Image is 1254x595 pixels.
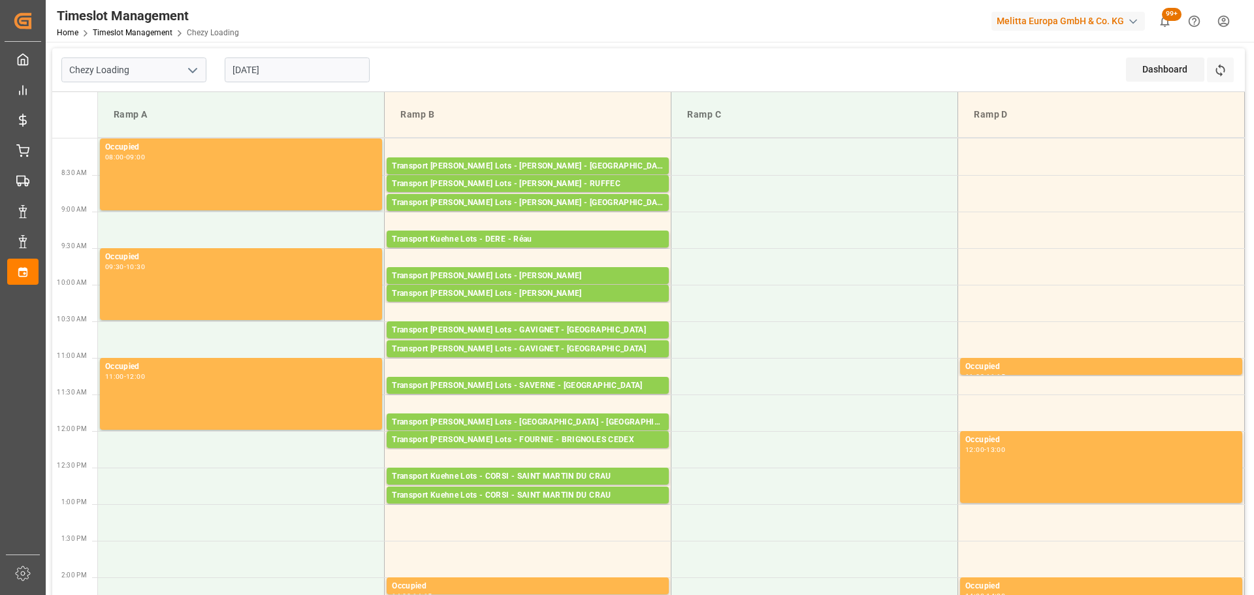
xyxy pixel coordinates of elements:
div: Transport [PERSON_NAME] Lots - [PERSON_NAME] - RUFFEC [392,178,664,191]
div: Occupied [105,361,377,374]
div: Pallets: ,TU: 444,City: [GEOGRAPHIC_DATA],Arrival: [DATE] 00:00:00 [392,210,664,221]
div: - [124,374,126,379]
span: 8:30 AM [61,169,87,176]
div: Pallets: ,TU: 54,City: [GEOGRAPHIC_DATA],Arrival: [DATE] 00:00:00 [392,429,664,440]
div: Pallets: 19,TU: 280,City: [GEOGRAPHIC_DATA],Arrival: [DATE] 00:00:00 [392,337,664,348]
span: 1:30 PM [61,535,87,542]
div: Transport [PERSON_NAME] Lots - GAVIGNET - [GEOGRAPHIC_DATA] [392,324,664,337]
div: 11:00 [105,374,124,379]
input: DD-MM-YYYY [225,57,370,82]
div: Ramp C [682,103,947,127]
span: 12:00 PM [57,425,87,432]
div: 09:00 [126,154,145,160]
span: 9:30 AM [61,242,87,249]
div: 12:00 [965,447,984,453]
button: show 100 new notifications [1150,7,1180,36]
div: Timeslot Management [57,6,239,25]
div: Transport [PERSON_NAME] Lots - [PERSON_NAME] [392,270,664,283]
div: 12:00 [126,374,145,379]
span: 12:30 PM [57,462,87,469]
div: Transport Kuehne Lots - CORSI - SAINT MARTIN DU CRAU [392,470,664,483]
div: Pallets: ,TU: 41,City: [GEOGRAPHIC_DATA],Arrival: [DATE] 00:00:00 [392,173,664,184]
div: 13:00 [986,447,1005,453]
span: 10:00 AM [57,279,87,286]
div: 08:00 [105,154,124,160]
div: 11:00 [965,374,984,379]
div: Transport [PERSON_NAME] Lots - GAVIGNET - [GEOGRAPHIC_DATA] [392,343,664,356]
div: 11:15 [986,374,1005,379]
a: Timeslot Management [93,28,172,37]
div: Dashboard [1126,57,1204,82]
span: 11:30 AM [57,389,87,396]
div: Occupied [965,361,1237,374]
div: Pallets: ,TU: 15,City: [GEOGRAPHIC_DATA][PERSON_NAME],Arrival: [DATE] 00:00:00 [392,502,664,513]
div: Transport Kuehne Lots - DERE - Réau [392,233,664,246]
div: - [984,447,986,453]
div: Occupied [392,580,664,593]
div: Occupied [965,580,1237,593]
div: - [124,264,126,270]
input: Type to search/select [61,57,206,82]
span: 9:00 AM [61,206,87,213]
div: Occupied [105,141,377,154]
button: Melitta Europa GmbH & Co. KG [991,8,1150,33]
div: - [984,374,986,379]
div: Transport [PERSON_NAME] Lots - [PERSON_NAME] - [GEOGRAPHIC_DATA] [392,160,664,173]
span: 2:00 PM [61,571,87,579]
div: Pallets: ,TU: 187,City: [GEOGRAPHIC_DATA],Arrival: [DATE] 00:00:00 [392,393,664,404]
div: Pallets: 10,TU: ,City: CARQUEFOU,Arrival: [DATE] 00:00:00 [392,300,664,312]
div: 09:30 [105,264,124,270]
div: Ramp D [969,103,1234,127]
div: Transport [PERSON_NAME] Lots - FOURNIE - BRIGNOLES CEDEX [392,434,664,447]
div: - [124,154,126,160]
div: Transport [PERSON_NAME] Lots - SAVERNE - [GEOGRAPHIC_DATA] [392,379,664,393]
div: Pallets: ,TU: 66,City: [GEOGRAPHIC_DATA][PERSON_NAME],Arrival: [DATE] 00:00:00 [392,483,664,494]
span: 10:30 AM [57,315,87,323]
div: 10:30 [126,264,145,270]
div: Pallets: 17,TU: 612,City: CARQUEFOU,Arrival: [DATE] 00:00:00 [392,283,664,294]
div: Pallets: 1,TU: 357,City: RUFFEC,Arrival: [DATE] 00:00:00 [392,191,664,202]
span: 1:00 PM [61,498,87,506]
div: Melitta Europa GmbH & Co. KG [991,12,1145,31]
div: Transport [PERSON_NAME] Lots - [GEOGRAPHIC_DATA] - [GEOGRAPHIC_DATA] [392,416,664,429]
div: Transport Kuehne Lots - CORSI - SAINT MARTIN DU CRAU [392,489,664,502]
div: Transport [PERSON_NAME] Lots - [PERSON_NAME] [392,287,664,300]
button: Help Center [1180,7,1209,36]
div: Pallets: 3,TU: 112,City: BRIGNOLES CEDEX,Arrival: [DATE] 00:00:00 [392,447,664,458]
div: Occupied [105,251,377,264]
span: 11:00 AM [57,352,87,359]
div: Occupied [965,434,1237,447]
div: Ramp A [108,103,374,127]
button: open menu [182,60,202,80]
div: Transport [PERSON_NAME] Lots - [PERSON_NAME] - [GEOGRAPHIC_DATA] [392,197,664,210]
div: Ramp B [395,103,660,127]
span: 99+ [1162,8,1182,21]
a: Home [57,28,78,37]
div: Pallets: 1,TU: ,City: [GEOGRAPHIC_DATA],Arrival: [DATE] 00:00:00 [392,356,664,367]
div: Pallets: 3,TU: 87,City: [GEOGRAPHIC_DATA],Arrival: [DATE] 00:00:00 [392,246,664,257]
